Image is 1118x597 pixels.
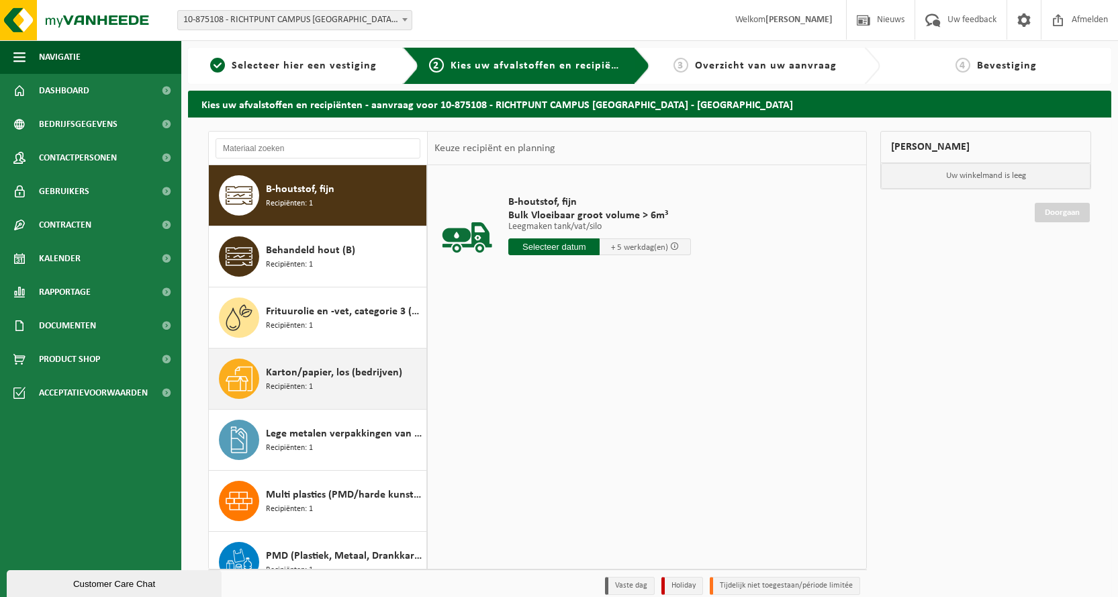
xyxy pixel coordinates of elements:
[39,376,148,410] span: Acceptatievoorwaarden
[39,208,91,242] span: Contracten
[266,487,423,503] span: Multi plastics (PMD/harde kunststoffen/spanbanden/EPS/folie naturel/folie gemengd)
[266,564,313,577] span: Recipiënten: 1
[209,226,427,287] button: Behandeld hout (B) Recipiënten: 1
[39,74,89,107] span: Dashboard
[508,222,691,232] p: Leegmaken tank/vat/silo
[39,275,91,309] span: Rapportage
[508,195,691,209] span: B-houtstof, fijn
[39,40,81,74] span: Navigatie
[209,471,427,532] button: Multi plastics (PMD/harde kunststoffen/spanbanden/EPS/folie naturel/folie gemengd) Recipiënten: 1
[266,320,313,332] span: Recipiënten: 1
[266,197,313,210] span: Recipiënten: 1
[695,60,837,71] span: Overzicht van uw aanvraag
[508,209,691,222] span: Bulk Vloeibaar groot volume > 6m³
[39,175,89,208] span: Gebruikers
[177,10,412,30] span: 10-875108 - RICHTPUNT CAMPUS BUGGENHOUT - BUGGENHOUT
[428,132,562,165] div: Keuze recipiënt en planning
[39,242,81,275] span: Kalender
[765,15,833,25] strong: [PERSON_NAME]
[611,243,668,252] span: + 5 werkdag(en)
[266,304,423,320] span: Frituurolie en -vet, categorie 3 (huishoudelijk) (ongeschikt voor vergisting)
[266,442,313,455] span: Recipiënten: 1
[880,131,1091,163] div: [PERSON_NAME]
[451,60,635,71] span: Kies uw afvalstoffen en recipiënten
[266,548,423,564] span: PMD (Plastiek, Metaal, Drankkartons) (bedrijven)
[39,141,117,175] span: Contactpersonen
[661,577,703,595] li: Holiday
[266,426,423,442] span: Lege metalen verpakkingen van verf en/of inkt (schraapschoon)
[178,11,412,30] span: 10-875108 - RICHTPUNT CAMPUS BUGGENHOUT - BUGGENHOUT
[266,242,355,259] span: Behandeld hout (B)
[39,309,96,342] span: Documenten
[673,58,688,73] span: 3
[210,58,225,73] span: 1
[605,577,655,595] li: Vaste dag
[209,410,427,471] button: Lege metalen verpakkingen van verf en/of inkt (schraapschoon) Recipiënten: 1
[209,349,427,410] button: Karton/papier, los (bedrijven) Recipiënten: 1
[956,58,970,73] span: 4
[429,58,444,73] span: 2
[209,532,427,593] button: PMD (Plastiek, Metaal, Drankkartons) (bedrijven) Recipiënten: 1
[195,58,392,74] a: 1Selecteer hier een vestiging
[7,567,224,597] iframe: chat widget
[266,503,313,516] span: Recipiënten: 1
[209,287,427,349] button: Frituurolie en -vet, categorie 3 (huishoudelijk) (ongeschikt voor vergisting) Recipiënten: 1
[266,259,313,271] span: Recipiënten: 1
[232,60,377,71] span: Selecteer hier een vestiging
[266,381,313,394] span: Recipiënten: 1
[508,238,600,255] input: Selecteer datum
[1035,203,1090,222] a: Doorgaan
[39,342,100,376] span: Product Shop
[710,577,860,595] li: Tijdelijk niet toegestaan/période limitée
[266,181,334,197] span: B-houtstof, fijn
[209,165,427,226] button: B-houtstof, fijn Recipiënten: 1
[977,60,1037,71] span: Bevestiging
[216,138,420,158] input: Materiaal zoeken
[881,163,1090,189] p: Uw winkelmand is leeg
[188,91,1111,117] h2: Kies uw afvalstoffen en recipiënten - aanvraag voor 10-875108 - RICHTPUNT CAMPUS [GEOGRAPHIC_DATA...
[39,107,118,141] span: Bedrijfsgegevens
[266,365,402,381] span: Karton/papier, los (bedrijven)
